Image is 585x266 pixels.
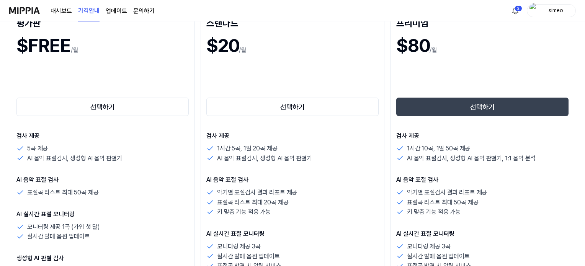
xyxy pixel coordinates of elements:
h1: $80 [396,32,430,59]
p: 키 맞춤 기능 적용 가능 [217,207,271,217]
p: 1시간 5곡, 1일 20곡 제공 [217,144,277,153]
p: /월 [239,46,246,55]
p: 표절곡 리스트 최대 50곡 제공 [27,188,98,197]
button: 선택하기 [206,98,379,116]
div: 평가판 [16,16,189,29]
img: 알림 [511,6,520,15]
p: AI 음악 표절검사, 생성형 AI 음악 판별기 [217,153,312,163]
h1: $FREE [16,32,71,59]
a: 업데이트 [106,7,127,16]
p: AI 음악 표절 검사 [206,175,379,184]
p: 모니터링 제공 3곡 [407,242,450,251]
p: 모니터링 제공 1곡 (가입 첫 달) [27,222,100,232]
a: 가격안내 [78,0,100,21]
p: 실시간 발매 음원 업데이트 [217,251,280,261]
p: 표절곡 리스트 최대 20곡 제공 [217,197,288,207]
p: /월 [430,46,437,55]
p: AI 음악 표절검사, 생성형 AI 음악 판별기, 1:1 음악 분석 [407,153,536,163]
div: 프리미엄 [396,16,569,29]
h1: $20 [206,32,239,59]
p: AI 실시간 표절 모니터링 [206,229,379,238]
p: 악기별 표절검사 결과 리포트 제공 [407,188,487,197]
div: 스탠다드 [206,16,379,29]
a: 선택하기 [396,96,569,117]
p: 표절곡 리스트 최대 50곡 제공 [407,197,478,207]
img: profile [529,3,539,18]
p: 검사 제공 [396,131,569,140]
p: 1시간 10곡, 1일 50곡 제공 [407,144,470,153]
a: 문의하기 [133,7,155,16]
p: AI 음악 표절 검사 [16,175,189,184]
button: profilesimeo [527,4,576,17]
p: 5곡 제공 [27,144,48,153]
p: AI 음악 표절 검사 [396,175,569,184]
div: 2 [515,5,522,11]
p: AI 실시간 표절 모니터링 [396,229,569,238]
button: 선택하기 [396,98,569,116]
a: 선택하기 [16,96,189,117]
button: 선택하기 [16,98,189,116]
p: AI 음악 표절검사, 생성형 AI 음악 판별기 [27,153,122,163]
div: simeo [541,6,571,15]
p: 실시간 발매 음원 업데이트 [407,251,470,261]
p: 모니터링 제공 3곡 [217,242,260,251]
a: 대시보드 [51,7,72,16]
p: 키 맞춤 기능 적용 가능 [407,207,461,217]
p: 검사 제공 [16,131,189,140]
a: 선택하기 [206,96,379,117]
p: /월 [71,46,78,55]
p: 실시간 발매 음원 업데이트 [27,232,90,242]
p: 악기별 표절검사 결과 리포트 제공 [217,188,297,197]
button: 알림2 [509,5,521,17]
p: 생성형 AI 판별 검사 [16,254,189,263]
p: 검사 제공 [206,131,379,140]
p: AI 실시간 표절 모니터링 [16,210,189,219]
